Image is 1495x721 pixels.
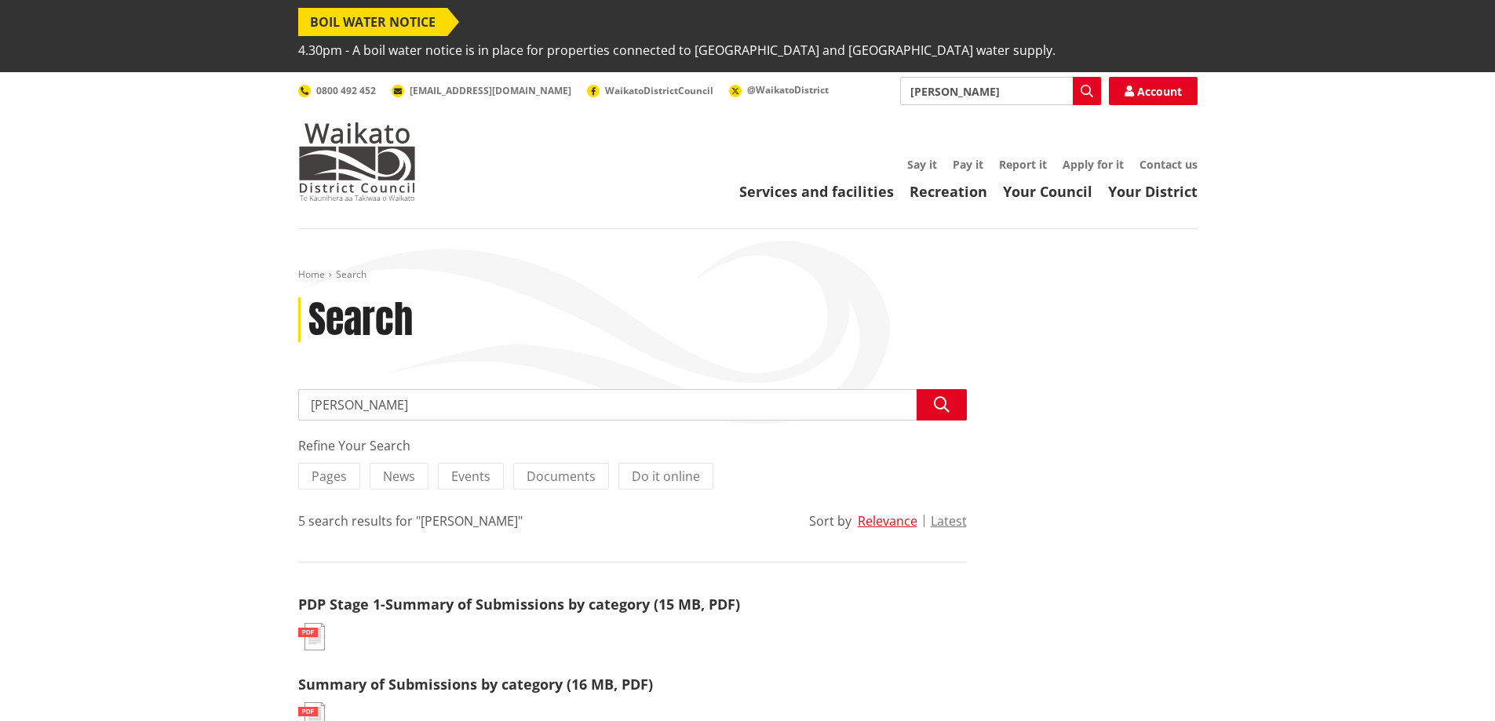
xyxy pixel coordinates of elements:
[1063,157,1124,172] a: Apply for it
[739,182,894,201] a: Services and facilities
[298,84,376,97] a: 0800 492 452
[1139,157,1198,172] a: Contact us
[298,36,1056,64] span: 4.30pm - A boil water notice is in place for properties connected to [GEOGRAPHIC_DATA] and [GEOGR...
[953,157,983,172] a: Pay it
[298,389,967,421] input: Search input
[410,84,571,97] span: [EMAIL_ADDRESS][DOMAIN_NAME]
[298,675,653,694] a: Summary of Submissions by category (16 MB, PDF)
[298,122,416,201] img: Waikato District Council - Te Kaunihera aa Takiwaa o Waikato
[298,623,325,650] img: document-pdf.svg
[747,83,829,96] span: @WaikatoDistrict
[451,468,490,485] span: Events
[587,84,713,97] a: WaikatoDistrictCouncil
[907,157,937,172] a: Say it
[1109,77,1198,105] a: Account
[809,512,851,530] div: Sort by
[308,297,413,343] h1: Search
[298,595,740,614] a: PDP Stage 1-Summary of Submissions by category (15 MB, PDF)
[910,182,987,201] a: Recreation
[605,84,713,97] span: WaikatoDistrictCouncil
[312,468,347,485] span: Pages
[1108,182,1198,201] a: Your District
[729,83,829,96] a: @WaikatoDistrict
[298,8,447,36] span: BOIL WATER NOTICE
[392,84,571,97] a: [EMAIL_ADDRESS][DOMAIN_NAME]
[298,512,523,530] div: 5 search results for "[PERSON_NAME]"
[298,268,325,281] a: Home
[316,84,376,97] span: 0800 492 452
[1003,182,1092,201] a: Your Council
[336,268,366,281] span: Search
[999,157,1047,172] a: Report it
[931,514,967,528] button: Latest
[298,268,1198,282] nav: breadcrumb
[632,468,700,485] span: Do it online
[900,77,1101,105] input: Search input
[383,468,415,485] span: News
[527,468,596,485] span: Documents
[858,514,917,528] button: Relevance
[298,436,967,455] div: Refine Your Search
